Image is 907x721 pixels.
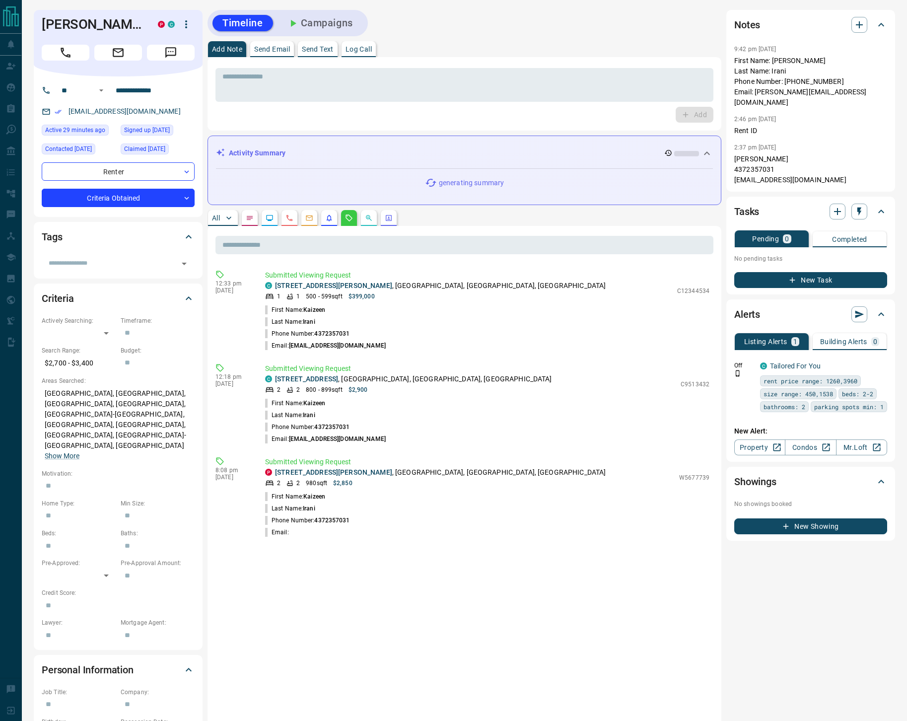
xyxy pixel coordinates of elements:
a: [STREET_ADDRESS] [275,375,338,383]
p: [GEOGRAPHIC_DATA], [GEOGRAPHIC_DATA], [GEOGRAPHIC_DATA], [GEOGRAPHIC_DATA], [GEOGRAPHIC_DATA]-[GE... [42,385,195,464]
p: Phone Number: [265,516,350,525]
div: condos.ca [760,362,767,369]
p: Lawyer: [42,618,116,627]
p: Pending [752,235,779,242]
button: New Task [734,272,887,288]
span: Active 29 minutes ago [45,125,105,135]
p: Last Name: [265,317,315,326]
p: [DATE] [215,287,250,294]
p: Company: [121,688,195,697]
svg: Email Verified [55,108,62,115]
p: Last Name: [265,504,315,513]
p: Phone Number: [265,329,350,338]
p: Listing Alerts [744,338,787,345]
span: Signed up [DATE] [124,125,170,135]
p: Email: [265,528,289,537]
p: $399,000 [349,292,375,301]
p: Job Title: [42,688,116,697]
p: 12:18 pm [215,373,250,380]
p: 2:37 pm [DATE] [734,144,776,151]
button: Show More [45,451,79,461]
p: generating summary [439,178,504,188]
h2: Criteria [42,290,74,306]
div: Notes [734,13,887,37]
p: Submitted Viewing Request [265,457,709,467]
p: Last Name: [265,411,315,420]
p: [DATE] [215,380,250,387]
p: Mortgage Agent: [121,618,195,627]
div: Mon Mar 28 2022 [121,125,195,139]
div: Personal Information [42,658,195,682]
p: $2,900 [349,385,368,394]
p: Rent ID [734,126,887,136]
p: Email: [265,434,386,443]
div: Showings [734,470,887,494]
svg: Listing Alerts [325,214,333,222]
p: Send Text [302,46,334,53]
p: 0 [785,235,789,242]
p: First Name: [265,492,325,501]
h2: Showings [734,474,776,490]
p: Areas Searched: [42,376,195,385]
p: Email: [265,341,386,350]
span: Irani [303,412,315,419]
svg: Push Notification Only [734,370,741,377]
p: 1 [793,338,797,345]
span: size range: 450,1538 [764,389,833,399]
span: beds: 2-2 [842,389,873,399]
div: Mon Aug 18 2025 [42,125,116,139]
p: 2:46 pm [DATE] [734,116,776,123]
div: Tasks [734,200,887,223]
p: New Alert: [734,426,887,436]
button: New Showing [734,518,887,534]
span: Email [94,45,142,61]
p: 1 [296,292,300,301]
span: Message [147,45,195,61]
h2: Notes [734,17,760,33]
div: property.ca [265,469,272,476]
p: Submitted Viewing Request [265,270,709,281]
h2: Tags [42,229,62,245]
button: Timeline [212,15,273,31]
div: condos.ca [168,21,175,28]
p: 1 [277,292,280,301]
p: Completed [832,236,867,243]
span: Kaizeen [303,306,325,313]
span: [EMAIL_ADDRESS][DOMAIN_NAME] [289,342,386,349]
p: Building Alerts [820,338,867,345]
p: C12344534 [677,287,709,295]
p: $2,850 [333,479,352,488]
p: First Name: [265,305,325,314]
p: 500 - 599 sqft [306,292,342,301]
p: , [GEOGRAPHIC_DATA], [GEOGRAPHIC_DATA], [GEOGRAPHIC_DATA] [275,467,606,478]
span: bathrooms: 2 [764,402,805,412]
a: Condos [785,439,836,455]
p: 2 [296,385,300,394]
p: Beds: [42,529,116,538]
span: Claimed [DATE] [124,144,165,154]
p: 0 [873,338,877,345]
p: , [GEOGRAPHIC_DATA], [GEOGRAPHIC_DATA], [GEOGRAPHIC_DATA] [275,374,552,384]
p: Motivation: [42,469,195,478]
div: Tags [42,225,195,249]
div: Renter [42,162,195,181]
p: Baths: [121,529,195,538]
a: Tailored For You [770,362,821,370]
a: Property [734,439,785,455]
span: 4372357031 [314,517,349,524]
div: Alerts [734,302,887,326]
div: Sat Aug 16 2025 [42,144,116,157]
span: rent price range: 1260,3960 [764,376,857,386]
p: Pre-Approval Amount: [121,559,195,568]
p: 2 [277,479,280,488]
svg: Emails [305,214,313,222]
p: Submitted Viewing Request [265,363,709,374]
button: Open [177,257,191,271]
h2: Personal Information [42,662,134,678]
svg: Agent Actions [385,214,393,222]
a: Mr.Loft [836,439,887,455]
button: Campaigns [277,15,363,31]
p: Add Note [212,46,242,53]
p: 9:42 pm [DATE] [734,46,776,53]
div: Criteria Obtained [42,189,195,207]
